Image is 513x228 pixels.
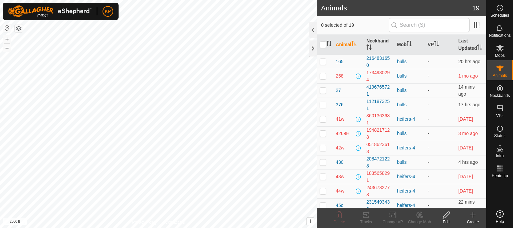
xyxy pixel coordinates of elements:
app-display-virtual-paddock-transition: - [427,116,429,122]
div: bulls [397,87,422,94]
div: heifers-4 [397,144,422,151]
th: Last Updated [456,35,486,55]
div: Change Mob [406,219,433,225]
span: Mobs [495,53,505,58]
app-display-virtual-paddock-transition: - [427,102,429,107]
span: Delete [334,220,345,224]
div: 2436782778 [366,184,392,198]
span: 45c [336,202,343,209]
img: Gallagher Logo [8,5,92,17]
h2: Animals [321,4,472,12]
p-sorticon: Activate to sort [366,45,372,51]
div: 1121873251 [366,98,392,112]
span: 8 Sept 2025, 7:56 pm [458,145,473,150]
span: Animals [493,74,507,78]
span: 26 Sept 2025, 4:07 pm [458,59,480,64]
app-display-virtual-paddock-transition: - [427,131,429,136]
span: 4 June 2025, 1:14 am [458,131,478,136]
p-sorticon: Activate to sort [477,45,482,51]
div: 2084721228 [366,155,392,169]
app-display-virtual-paddock-transition: - [427,73,429,79]
span: 258 [336,73,343,80]
span: 0 selected of 19 [321,22,388,29]
app-display-virtual-paddock-transition: - [427,145,429,150]
a: Help [487,208,513,226]
span: Status [494,134,505,138]
div: heifers-4 [397,116,422,123]
span: Help [496,220,504,224]
div: 3601363681 [366,112,392,126]
div: 4196765721 [366,84,392,98]
span: 3 Aug 2025, 8:08 pm [458,73,478,79]
span: 376 [336,101,343,108]
p-sorticon: Activate to sort [326,42,332,47]
app-display-virtual-paddock-transition: - [427,188,429,194]
th: VP [425,35,456,55]
span: 27 [336,87,341,94]
div: heifers-4 [397,188,422,195]
div: heifers-4 [397,202,422,209]
span: Schedules [490,13,509,17]
div: heifers-4 [397,173,422,180]
span: 27 Sept 2025, 12:15 pm [458,199,475,212]
button: – [3,44,11,52]
span: 8 Sept 2025, 7:57 pm [458,116,473,122]
span: i [310,218,311,224]
div: 2315493436 [366,199,392,213]
app-display-virtual-paddock-transition: - [427,59,429,64]
button: i [307,218,314,225]
span: Neckbands [490,94,510,98]
span: Heatmap [492,174,508,178]
div: 2164831650 [366,55,392,69]
div: Tracks [353,219,379,225]
button: + [3,35,11,43]
p-sorticon: Activate to sort [434,42,439,47]
div: 1835658291 [366,170,392,184]
div: Change VP [379,219,406,225]
app-display-virtual-paddock-transition: - [427,203,429,208]
div: 0518623613 [366,141,392,155]
span: 41w [336,116,344,123]
div: bulls [397,73,422,80]
span: 19 [472,3,480,13]
div: 1734930294 [366,69,392,83]
a: Privacy Policy [132,219,157,225]
span: Notifications [489,33,511,37]
app-display-virtual-paddock-transition: - [427,88,429,93]
span: 44w [336,188,344,195]
span: 43w [336,173,344,180]
app-display-virtual-paddock-transition: - [427,174,429,179]
div: bulls [397,159,422,166]
th: Neckband [364,35,394,55]
th: Mob [394,35,425,55]
button: Map Layers [15,24,23,32]
div: bulls [397,58,422,65]
div: 1948217128 [366,127,392,141]
button: Reset Map [3,24,11,32]
span: 42w [336,144,344,151]
th: Animal [333,35,364,55]
div: Edit [433,219,460,225]
span: 4269H [336,130,349,137]
span: Infra [496,154,504,158]
span: VPs [496,114,503,118]
span: 27 Sept 2025, 8:29 am [458,159,478,165]
span: 26 Sept 2025, 6:56 pm [458,102,480,107]
div: bulls [397,130,422,137]
p-sorticon: Activate to sort [351,42,357,47]
span: KP [105,8,111,15]
app-display-virtual-paddock-transition: - [427,159,429,165]
span: 8 Sept 2025, 7:54 pm [458,174,473,179]
span: 165 [336,58,343,65]
div: bulls [397,101,422,108]
span: 8 Sept 2025, 8:05 pm [458,188,473,194]
input: Search (S) [389,18,470,32]
span: 27 Sept 2025, 12:23 pm [458,84,475,97]
a: Contact Us [165,219,185,225]
div: Create [460,219,486,225]
span: 430 [336,159,343,166]
p-sorticon: Activate to sort [406,42,412,47]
